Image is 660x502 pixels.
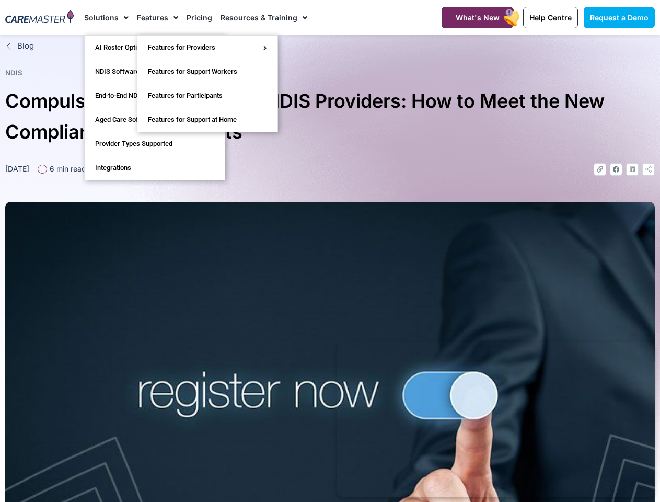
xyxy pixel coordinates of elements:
span: 6 min read [47,163,86,174]
a: Request a Demo [584,7,655,28]
a: Features for Support Workers [137,60,277,84]
h1: Compulsory Registration for NDIS Providers: How to Meet the New Compliance Requirements [5,86,655,147]
time: [DATE] [5,164,29,173]
ul: Solutions [84,35,225,180]
span: Blog [15,40,34,52]
span: Help Centre [529,13,572,22]
a: Help Centre [523,7,578,28]
iframe: Popup CTA [337,342,655,497]
a: NDIS Software for Small Providers [85,60,225,84]
span: Request a Demo [590,13,649,22]
a: Integrations [85,156,225,180]
a: Features for Support at Home [137,108,277,132]
img: CareMaster Logo [5,10,74,25]
ul: Features [137,35,278,132]
a: End-to-End NDIS Software [85,84,225,108]
a: AI Roster Optimiser [85,36,225,60]
a: Features for Providers [137,36,277,60]
a: Features for Participants [137,84,277,108]
a: What's New [442,7,514,28]
a: Blog [5,40,655,52]
span: What's New [456,13,500,22]
a: NDIS [5,69,22,77]
a: Provider Types Supported [85,132,225,156]
a: Aged Care Software [85,108,225,132]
